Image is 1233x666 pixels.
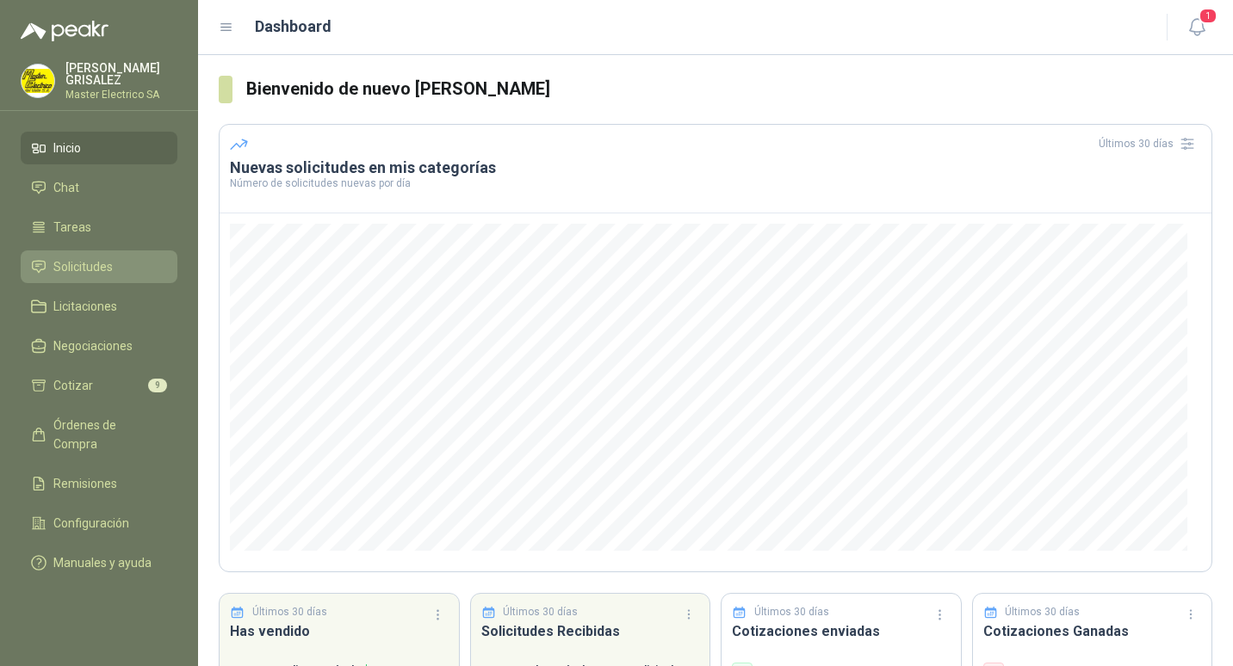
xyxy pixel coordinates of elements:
[481,620,700,642] h3: Solicitudes Recibidas
[246,76,1212,102] h3: Bienvenido de nuevo [PERSON_NAME]
[21,132,177,164] a: Inicio
[21,330,177,362] a: Negociaciones
[503,604,578,620] p: Últimos 30 días
[21,467,177,500] a: Remisiones
[53,139,81,157] span: Inicio
[53,336,133,355] span: Negociaciones
[230,157,1201,178] h3: Nuevas solicitudes en mis categorías
[53,474,117,493] span: Remisiones
[230,620,449,642] h3: Has vendido
[65,89,177,100] p: Master Electrico SA
[53,257,113,276] span: Solicitudes
[53,514,129,533] span: Configuración
[21,369,177,402] a: Cotizar9
[230,178,1201,188] p: Número de solicitudes nuevas por día
[53,376,93,395] span: Cotizar
[53,416,161,453] span: Órdenes de Compra
[255,15,331,39] h1: Dashboard
[65,62,177,86] p: [PERSON_NAME] GRISALEZ
[983,620,1202,642] h3: Cotizaciones Ganadas
[53,553,152,572] span: Manuales y ayuda
[21,21,108,41] img: Logo peakr
[21,171,177,204] a: Chat
[53,218,91,237] span: Tareas
[252,604,327,620] p: Últimos 30 días
[1099,130,1201,157] div: Últimos 30 días
[21,507,177,540] a: Configuración
[21,546,177,579] a: Manuales y ayuda
[21,290,177,323] a: Licitaciones
[53,178,79,197] span: Chat
[21,250,177,283] a: Solicitudes
[22,65,54,97] img: Company Logo
[21,409,177,460] a: Órdenes de Compra
[754,604,829,620] p: Últimos 30 días
[148,379,167,392] span: 9
[1005,604,1080,620] p: Últimos 30 días
[53,297,117,316] span: Licitaciones
[21,211,177,244] a: Tareas
[1199,8,1218,24] span: 1
[732,620,951,642] h3: Cotizaciones enviadas
[1181,12,1212,43] button: 1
